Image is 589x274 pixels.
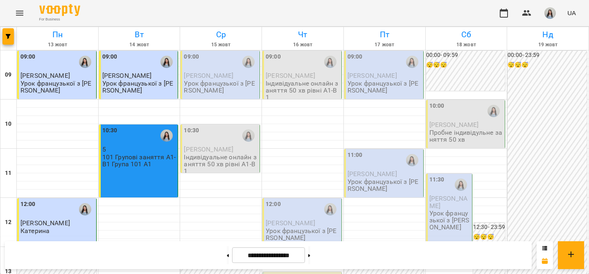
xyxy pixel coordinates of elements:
[348,151,363,160] label: 11:00
[18,41,97,49] h6: 13 жовт
[429,121,479,129] span: [PERSON_NAME]
[160,56,173,68] img: Катерина
[20,72,70,79] span: [PERSON_NAME]
[5,120,11,129] h6: 10
[102,52,117,61] label: 09:00
[263,28,342,41] h6: Чт
[20,80,95,94] p: Урок французької з [PERSON_NAME]
[266,219,315,227] span: [PERSON_NAME]
[181,41,260,49] h6: 15 жовт
[102,72,152,79] span: [PERSON_NAME]
[429,210,471,231] p: Урок французької з [PERSON_NAME]
[406,56,418,68] img: Катерина
[429,129,503,143] p: Пробне індивідульне заняття 50 хв
[184,52,199,61] label: 09:00
[181,28,260,41] h6: Ср
[266,52,281,61] label: 09:00
[79,56,91,68] img: Катерина
[102,126,117,135] label: 10:30
[184,145,233,153] span: [PERSON_NAME]
[20,52,36,61] label: 09:00
[184,72,233,79] span: [PERSON_NAME]
[160,129,173,142] img: Катерина
[184,126,199,135] label: 10:30
[5,218,11,227] h6: 12
[39,17,80,22] span: For Business
[102,154,176,168] p: 101 Групові заняття А1-В1 Група 101 А1
[487,105,500,117] img: Катерина
[324,203,336,215] img: Катерина
[426,61,506,70] h6: 😴😴😴
[427,41,506,49] h6: 18 жовт
[348,80,422,94] p: Урок французької з [PERSON_NAME]
[508,28,587,41] h6: Нд
[429,102,445,111] label: 10:00
[348,178,422,192] p: Урок французької з [PERSON_NAME]
[100,28,179,41] h6: Вт
[426,51,506,60] h6: 00:00 - 09:59
[348,170,397,178] span: [PERSON_NAME]
[508,51,587,60] h6: 00:00 - 23:59
[242,56,255,68] img: Катерина
[39,4,80,16] img: Voopty Logo
[18,28,97,41] h6: Пн
[473,223,505,232] h6: 12:30 - 23:59
[508,61,587,70] h6: 😴😴😴
[266,80,340,101] p: Індивідуальне онлайн заняття 50 хв рівні А1-В1
[102,80,176,94] p: Урок французької з [PERSON_NAME]
[406,154,418,166] img: Катерина
[79,203,91,215] img: Катерина
[266,72,315,79] span: [PERSON_NAME]
[455,179,467,191] img: Катерина
[266,227,340,242] p: Урок французької з [PERSON_NAME]
[5,169,11,178] h6: 11
[567,9,576,17] span: UA
[10,3,29,23] button: Menu
[20,227,50,234] p: Катерина
[429,175,445,184] label: 11:30
[544,7,556,19] img: 00729b20cbacae7f74f09ddf478bc520.jpg
[429,195,467,209] span: [PERSON_NAME]
[473,233,505,242] h6: 😴😴😴
[242,129,255,142] img: Катерина
[427,28,506,41] h6: Сб
[5,70,11,79] h6: 09
[564,5,579,20] button: UA
[324,56,336,68] img: Катерина
[345,28,424,41] h6: Пт
[348,52,363,61] label: 09:00
[345,41,424,49] h6: 17 жовт
[20,200,36,209] label: 12:00
[100,41,179,49] h6: 14 жовт
[263,41,342,49] h6: 16 жовт
[266,200,281,209] label: 12:00
[508,41,587,49] h6: 19 жовт
[184,80,258,94] p: Урок французької з [PERSON_NAME]
[184,154,258,175] p: Індивідуальне онлайн заняття 50 хв рівні А1-В1
[102,146,176,153] p: 5
[348,72,397,79] span: [PERSON_NAME]
[20,219,70,227] span: [PERSON_NAME]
